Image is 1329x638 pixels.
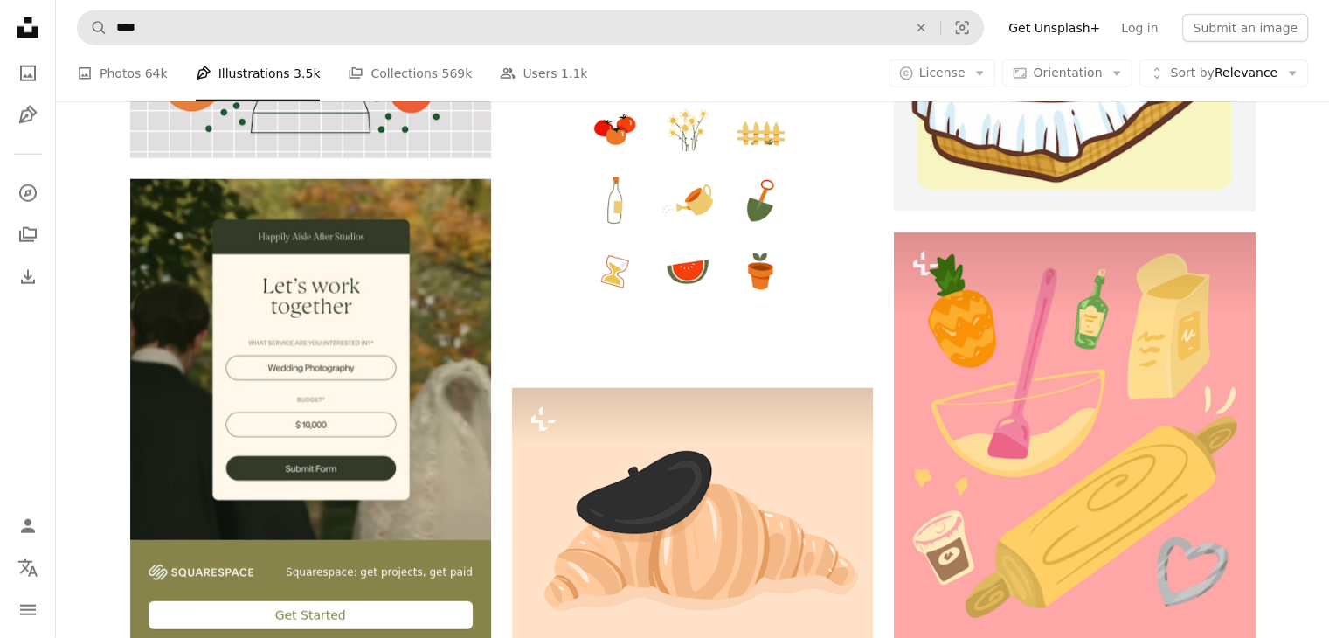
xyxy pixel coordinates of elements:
[77,45,168,101] a: Photos 64k
[145,64,168,83] span: 64k
[348,45,472,101] a: Collections 569k
[512,524,873,539] a: a picture of a black hat on top of a croissant
[130,179,491,540] img: file-1747939393036-2c53a76c450aimage
[894,427,1255,443] a: a pink background with ingredients for a cake
[149,601,473,629] div: Get Started
[1170,65,1277,82] span: Relevance
[1182,14,1308,42] button: Submit an image
[512,34,873,366] img: A picture of a bunch of food and drinks
[78,11,107,45] button: Search Unsplash
[998,14,1111,42] a: Get Unsplash+
[500,45,587,101] a: Users 1.1k
[77,10,984,45] form: Find visuals sitewide
[10,509,45,544] a: Log in / Sign up
[10,260,45,295] a: Download History
[149,565,253,580] img: file-1747939142011-51e5cc87e3c9
[10,593,45,628] button: Menu
[10,98,45,133] a: Illustrations
[441,64,472,83] span: 569k
[10,176,45,211] a: Explore
[1170,66,1214,80] span: Sort by
[889,59,996,87] button: License
[10,551,45,586] button: Language
[919,66,966,80] span: License
[512,192,873,208] a: A picture of a bunch of food and drinks
[1111,14,1168,42] a: Log in
[561,64,587,83] span: 1.1k
[10,10,45,49] a: Home — Unsplash
[10,218,45,253] a: Collections
[1033,66,1102,80] span: Orientation
[1002,59,1132,87] button: Orientation
[286,565,473,580] span: Squarespace: get projects, get paid
[941,11,983,45] button: Visual search
[1139,59,1308,87] button: Sort byRelevance
[902,11,940,45] button: Clear
[10,56,45,91] a: Photos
